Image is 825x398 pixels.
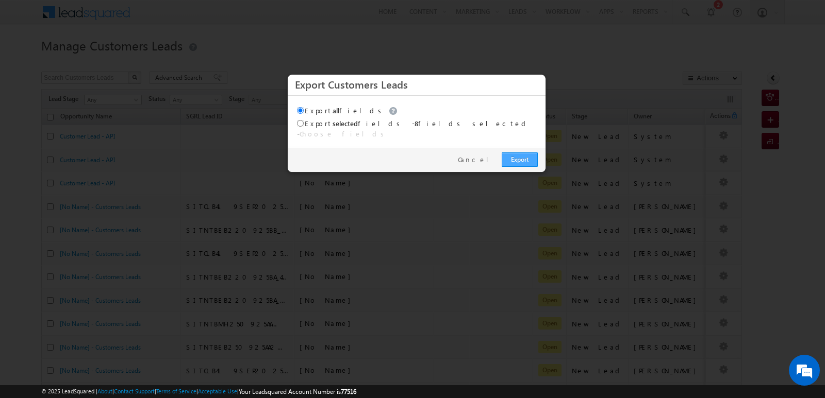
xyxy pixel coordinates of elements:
a: Acceptable Use [198,388,237,394]
label: Export fields [297,119,404,128]
h3: Export Customers Leads [295,75,538,93]
a: Cancel [458,155,497,164]
a: Choose fields [300,129,388,138]
input: Exportselectedfields [297,120,304,127]
a: About [97,388,112,394]
span: selected [333,119,358,128]
span: © 2025 LeadSquared | | | | | [41,387,356,396]
a: Contact Support [114,388,155,394]
span: Your Leadsquared Account Number is [239,388,356,395]
span: - [297,129,388,138]
span: - fields selected [412,119,530,128]
span: 8 [415,119,418,128]
a: Export [502,152,538,167]
span: all [333,106,339,115]
input: Exportallfields [297,107,304,114]
label: Export fields [297,106,400,115]
span: 77516 [341,388,356,395]
a: Terms of Service [156,388,196,394]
